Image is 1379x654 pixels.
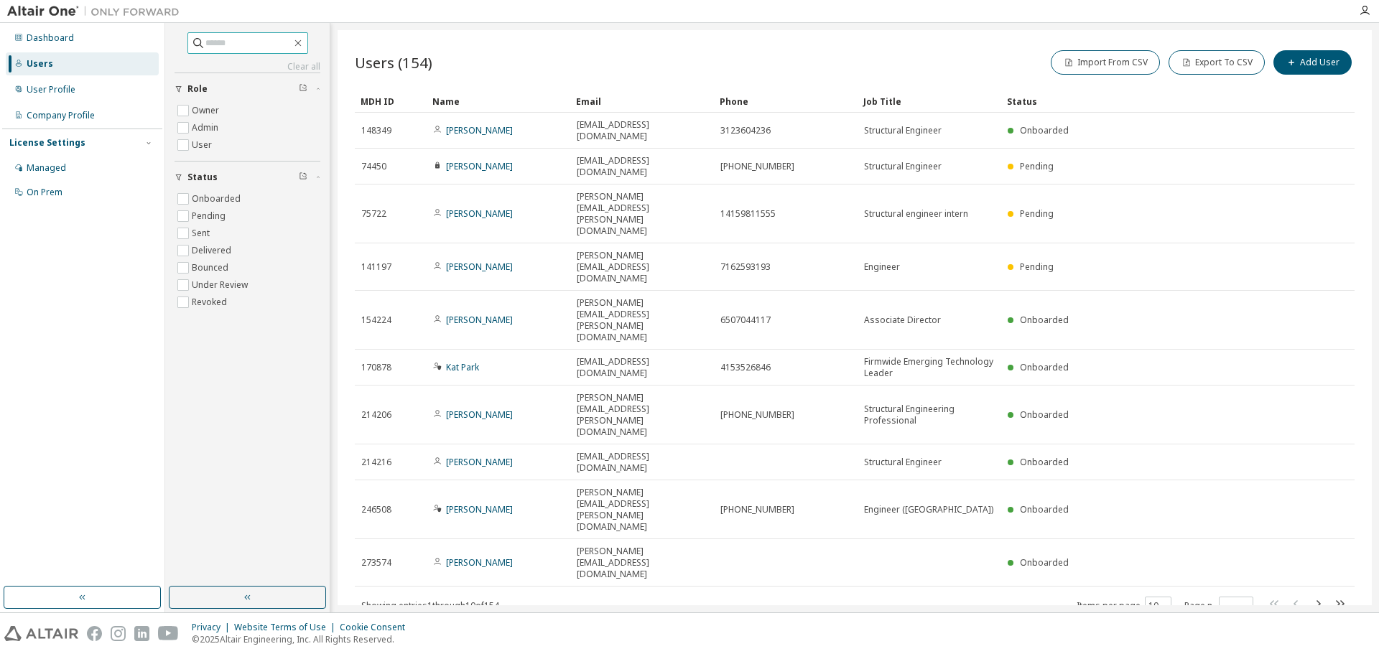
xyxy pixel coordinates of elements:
[720,409,794,421] span: [PHONE_NUMBER]
[299,172,307,183] span: Clear filter
[1077,597,1171,615] span: Items per page
[446,556,513,569] a: [PERSON_NAME]
[361,208,386,220] span: 75722
[27,187,62,198] div: On Prem
[87,626,102,641] img: facebook.svg
[234,622,340,633] div: Website Terms of Use
[720,261,771,273] span: 7162593193
[577,356,707,379] span: [EMAIL_ADDRESS][DOMAIN_NAME]
[192,622,234,633] div: Privacy
[1020,314,1069,326] span: Onboarded
[577,119,707,142] span: [EMAIL_ADDRESS][DOMAIN_NAME]
[192,102,222,119] label: Owner
[299,83,307,95] span: Clear filter
[432,90,565,113] div: Name
[1020,261,1054,273] span: Pending
[361,90,421,113] div: MDH ID
[192,190,243,207] label: Onboarded
[361,261,391,273] span: 141197
[577,487,707,533] span: [PERSON_NAME][EMAIL_ADDRESS][PERSON_NAME][DOMAIN_NAME]
[577,155,707,178] span: [EMAIL_ADDRESS][DOMAIN_NAME]
[111,626,126,641] img: instagram.svg
[446,314,513,326] a: [PERSON_NAME]
[355,52,432,73] span: Users (154)
[864,504,993,515] span: Engineer ([GEOGRAPHIC_DATA])
[720,208,776,220] span: 14159811555
[577,250,707,284] span: [PERSON_NAME][EMAIL_ADDRESS][DOMAIN_NAME]
[864,403,995,426] span: Structural Engineering Professional
[27,110,95,121] div: Company Profile
[864,356,995,379] span: Firmwide Emerging Technology Leader
[361,504,391,515] span: 246508
[361,599,499,612] span: Showing entries 1 through 10 of 154
[192,136,215,154] label: User
[1020,207,1054,220] span: Pending
[27,84,75,95] div: User Profile
[361,557,391,569] span: 273574
[27,58,53,70] div: Users
[864,314,941,326] span: Associate Director
[1273,50,1352,75] button: Add User
[864,125,942,136] span: Structural Engineer
[1020,408,1069,421] span: Onboarded
[864,457,942,468] span: Structural Engineer
[187,172,218,183] span: Status
[1007,90,1280,113] div: Status
[192,242,234,259] label: Delivered
[446,207,513,220] a: [PERSON_NAME]
[175,73,320,105] button: Role
[1020,160,1054,172] span: Pending
[187,83,208,95] span: Role
[720,161,794,172] span: [PHONE_NUMBER]
[577,546,707,580] span: [PERSON_NAME][EMAIL_ADDRESS][DOMAIN_NAME]
[192,207,228,225] label: Pending
[192,276,251,294] label: Under Review
[720,90,852,113] div: Phone
[577,297,707,343] span: [PERSON_NAME][EMAIL_ADDRESS][PERSON_NAME][DOMAIN_NAME]
[361,362,391,373] span: 170878
[446,124,513,136] a: [PERSON_NAME]
[192,259,231,276] label: Bounced
[175,61,320,73] a: Clear all
[192,119,221,136] label: Admin
[361,409,391,421] span: 214206
[361,125,391,136] span: 148349
[446,261,513,273] a: [PERSON_NAME]
[27,32,74,44] div: Dashboard
[7,4,187,19] img: Altair One
[1148,600,1168,612] button: 10
[1020,124,1069,136] span: Onboarded
[720,314,771,326] span: 6507044117
[192,225,213,242] label: Sent
[361,314,391,326] span: 154224
[577,451,707,474] span: [EMAIL_ADDRESS][DOMAIN_NAME]
[1020,556,1069,569] span: Onboarded
[446,361,479,373] a: Kat Park
[1051,50,1160,75] button: Import From CSV
[864,208,968,220] span: Structural engineer intern
[9,137,85,149] div: License Settings
[340,622,414,633] div: Cookie Consent
[446,503,513,515] a: [PERSON_NAME]
[863,90,995,113] div: Job Title
[577,191,707,237] span: [PERSON_NAME][EMAIL_ADDRESS][PERSON_NAME][DOMAIN_NAME]
[27,162,66,174] div: Managed
[1184,597,1253,615] span: Page n.
[1020,456,1069,468] span: Onboarded
[192,294,230,311] label: Revoked
[4,626,78,641] img: altair_logo.svg
[1020,361,1069,373] span: Onboarded
[446,408,513,421] a: [PERSON_NAME]
[1169,50,1265,75] button: Export To CSV
[446,160,513,172] a: [PERSON_NAME]
[158,626,179,641] img: youtube.svg
[864,161,942,172] span: Structural Engineer
[720,125,771,136] span: 3123604236
[1020,503,1069,515] span: Onboarded
[720,362,771,373] span: 4153526846
[576,90,708,113] div: Email
[361,161,386,172] span: 74450
[864,261,900,273] span: Engineer
[446,456,513,468] a: [PERSON_NAME]
[134,626,149,641] img: linkedin.svg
